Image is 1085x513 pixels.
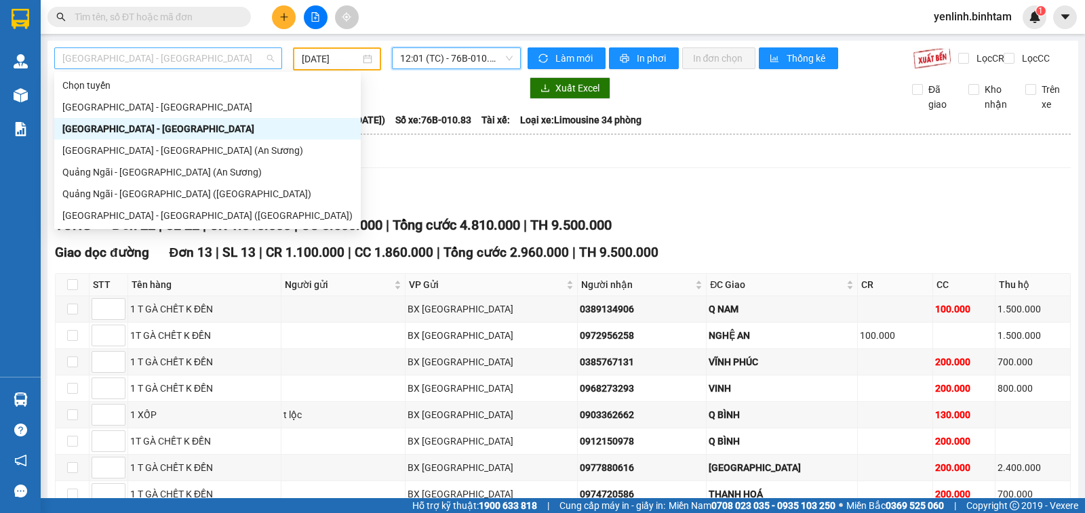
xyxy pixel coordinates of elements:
[75,9,235,24] input: Tìm tên, số ĐT hoặc mã đơn
[1029,11,1041,23] img: icon-new-feature
[886,500,944,511] strong: 0369 525 060
[406,402,578,428] td: BX Quảng Ngãi
[933,274,995,296] th: CC
[406,428,578,455] td: BX Quảng Ngãi
[923,8,1023,25] span: yenlinh.binhtam
[130,460,279,475] div: 1 T GÀ CHẾT K ĐỀN
[130,434,279,449] div: 1T GÀ CHẾT K ĐỀN
[787,51,827,66] span: Thống kê
[335,5,359,29] button: aim
[14,392,28,407] img: warehouse-icon
[386,217,389,233] span: |
[1053,5,1077,29] button: caret-down
[285,277,391,292] span: Người gửi
[62,100,353,115] div: [GEOGRAPHIC_DATA] - [GEOGRAPHIC_DATA]
[311,12,320,22] span: file-add
[130,328,279,343] div: 1T GÀ CHẾT K ĐỀN
[530,217,612,233] span: TH 9.500.000
[279,12,289,22] span: plus
[406,323,578,349] td: BX Quảng Ngãi
[682,47,756,69] button: In đơn chọn
[14,54,28,68] img: warehouse-icon
[62,208,353,223] div: [GEOGRAPHIC_DATA] - [GEOGRAPHIC_DATA] ([GEOGRAPHIC_DATA])
[130,302,279,316] div: 1 T GÀ CHẾT K ĐỀN
[54,118,361,140] div: Quảng Ngãi - Hà Nội
[520,112,642,127] span: Loại xe: Limousine 34 phòng
[408,302,575,316] div: BX [GEOGRAPHIC_DATA]
[580,328,704,343] div: 0972956258
[580,407,704,422] div: 0903362662
[406,296,578,323] td: BX Quảng Ngãi
[923,82,958,112] span: Đã giao
[62,165,353,180] div: Quảng Ngãi - [GEOGRAPHIC_DATA] (An Sương)
[14,485,27,497] span: message
[283,407,403,422] div: t lộc
[14,454,27,467] span: notification
[711,500,835,511] strong: 0708 023 035 - 0935 103 250
[954,498,956,513] span: |
[1059,11,1071,23] span: caret-down
[559,498,665,513] span: Cung cấp máy in - giấy in:
[579,245,658,260] span: TH 9.500.000
[170,245,213,260] span: Đơn 13
[547,498,549,513] span: |
[709,354,855,369] div: VĨNH PHÚC
[620,54,631,64] span: printer
[572,245,576,260] span: |
[304,5,328,29] button: file-add
[524,217,527,233] span: |
[1017,51,1052,66] span: Lọc CC
[935,381,993,396] div: 200.000
[530,77,610,99] button: downloadXuất Excel
[580,354,704,369] div: 0385767131
[437,245,440,260] span: |
[709,460,855,475] div: [GEOGRAPHIC_DATA]
[998,381,1068,396] div: 800.000
[998,460,1068,475] div: 2.400.000
[860,328,930,343] div: 100.000
[56,12,66,22] span: search
[528,47,606,69] button: syncLàm mới
[406,455,578,481] td: BX Quảng Ngãi
[935,354,993,369] div: 200.000
[408,460,575,475] div: BX [GEOGRAPHIC_DATA]
[54,140,361,161] div: Sài Gòn - Quảng Ngãi (An Sương)
[62,48,274,68] span: Quảng Ngãi - Hà Nội
[272,5,296,29] button: plus
[770,54,781,64] span: bar-chart
[128,274,281,296] th: Tên hàng
[479,500,537,511] strong: 1900 633 818
[14,88,28,102] img: warehouse-icon
[998,487,1068,501] div: 700.000
[913,47,951,69] img: 9k=
[443,245,569,260] span: Tổng cước 2.960.000
[1036,82,1071,112] span: Trên xe
[409,277,564,292] span: VP Gửi
[14,424,27,436] span: question-circle
[393,217,520,233] span: Tổng cước 4.810.000
[355,245,433,260] span: CC 1.860.000
[710,277,844,292] span: ĐC Giao
[979,82,1014,112] span: Kho nhận
[709,487,855,501] div: THANH HOÁ
[709,434,855,449] div: Q BÌNH
[54,205,361,226] div: Sài Gòn - Quảng Ngãi (Vạn Phúc)
[998,354,1068,369] div: 700.000
[580,302,704,316] div: 0389134906
[348,245,351,260] span: |
[54,96,361,118] div: Hà Nội - Quảng Ngãi
[90,274,128,296] th: STT
[580,460,704,475] div: 0977880616
[302,52,361,66] input: 11/08/2025
[581,277,692,292] span: Người nhận
[216,245,219,260] span: |
[555,81,599,96] span: Xuất Excel
[709,328,855,343] div: NGHỆ AN
[538,54,550,64] span: sync
[222,245,256,260] span: SL 13
[759,47,838,69] button: bar-chartThống kê
[408,328,575,343] div: BX [GEOGRAPHIC_DATA]
[1010,501,1019,510] span: copyright
[62,78,353,93] div: Chọn tuyến
[580,381,704,396] div: 0968273293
